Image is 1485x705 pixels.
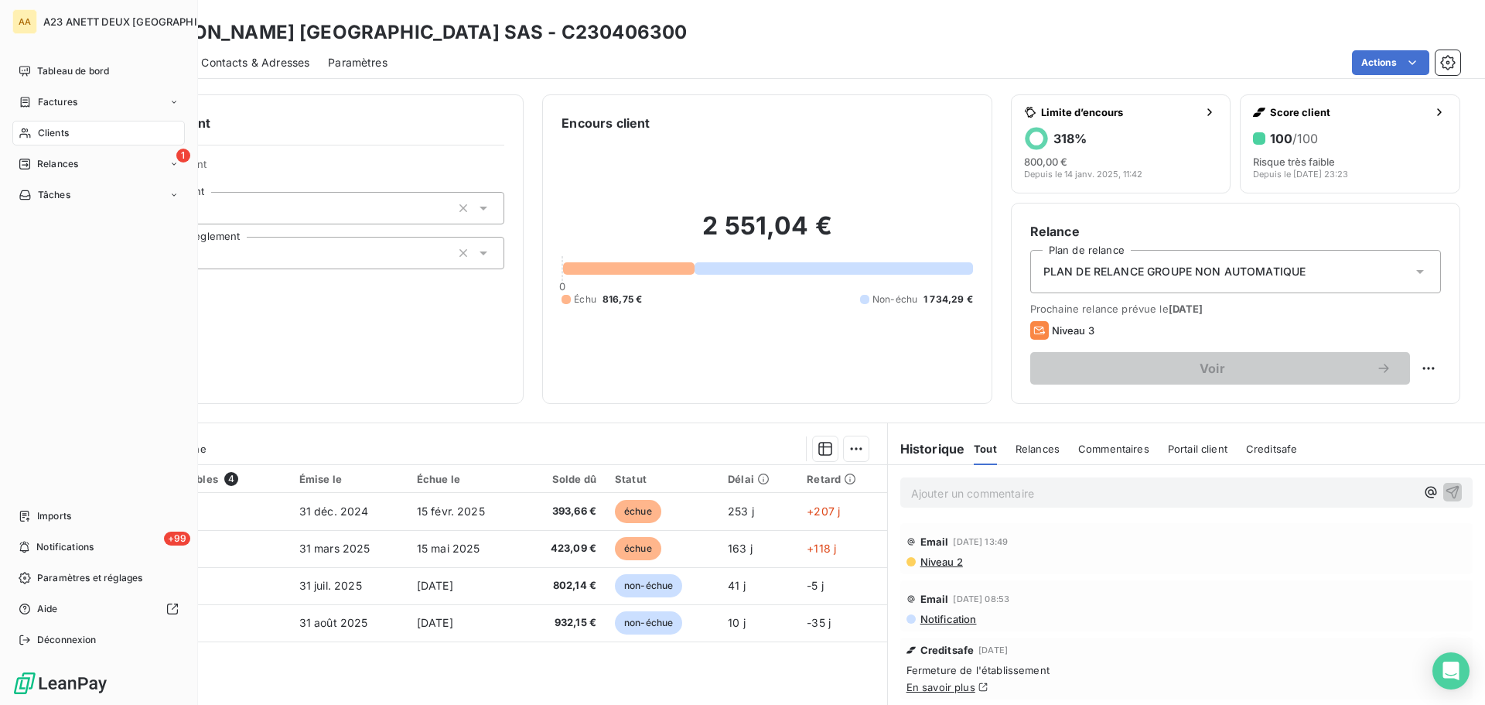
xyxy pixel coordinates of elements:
span: 31 juil. 2025 [299,579,362,592]
span: [DATE] [417,579,453,592]
span: Email [920,536,949,548]
span: 1 734,29 € [923,293,973,306]
span: non-échue [615,574,682,597]
span: [DATE] [417,616,453,629]
span: /100 [1292,131,1318,146]
span: [DATE] 13:49 [953,537,1008,546]
span: 816,75 € [603,293,642,306]
span: 1 [176,149,190,163]
span: Tableau de bord [37,64,109,78]
h6: Relance [1030,222,1441,241]
span: Prochaine relance prévue le [1030,303,1441,315]
h6: Informations client [94,114,504,132]
span: Paramètres et réglages [37,571,142,585]
span: échue [615,500,661,523]
span: Contacts & Adresses [201,55,309,70]
div: AA [12,9,37,34]
span: 41 j [728,579,746,592]
span: Commentaires [1078,443,1149,455]
h6: Encours client [562,114,650,132]
span: +118 j [807,542,836,555]
div: Échue le [417,473,512,485]
img: Logo LeanPay [12,671,108,696]
span: Limite d’encours [1041,106,1198,118]
span: A23 ANETT DEUX [GEOGRAPHIC_DATA] [43,15,239,28]
span: 4 [224,472,238,486]
button: Score client100/100Risque très faibleDepuis le [DATE] 23:23 [1240,94,1460,193]
span: 800,00 € [1024,156,1067,168]
span: Niveau 3 [1052,324,1094,337]
span: Déconnexion [37,633,97,647]
span: non-échue [615,611,682,635]
div: Open Intercom Messenger [1432,652,1470,690]
span: Niveau 2 [919,556,963,568]
span: 15 mai 2025 [417,542,480,555]
h6: 318 % [1053,131,1087,146]
span: 0 [559,280,565,293]
span: 423,09 € [531,541,596,556]
span: Fermeture de l'établissement [906,664,1466,676]
h6: Historique [888,440,965,458]
span: Voir [1049,362,1376,375]
div: Solde dû [531,473,596,485]
span: Factures [38,95,77,109]
div: Statut [615,473,709,485]
span: 31 mars 2025 [299,542,370,555]
button: Limite d’encours318%800,00 €Depuis le 14 janv. 2025, 11:42 [1011,94,1231,193]
span: 253 j [728,505,754,518]
span: +99 [164,532,190,546]
span: 31 déc. 2024 [299,505,369,518]
div: Délai [728,473,788,485]
div: Émise le [299,473,398,485]
span: Tout [974,443,997,455]
span: Creditsafe [920,644,975,656]
div: Retard [807,473,877,485]
span: -5 j [807,579,824,592]
span: [DATE] [978,645,1008,655]
span: Notifications [36,540,94,554]
span: Échu [574,293,596,306]
button: Voir [1030,352,1410,385]
span: -35 j [807,616,831,629]
span: 932,15 € [531,615,596,631]
span: Aide [37,602,58,616]
span: Relances [1016,443,1060,455]
span: Relances [37,157,78,171]
span: Email [920,593,949,605]
span: [DATE] 08:53 [953,594,1009,604]
span: 10 j [728,616,746,629]
span: Non-échu [872,293,917,306]
span: 802,14 € [531,578,596,594]
span: 163 j [728,542,753,555]
span: 393,66 € [531,504,596,519]
span: Portail client [1168,443,1227,455]
div: Pièces comptables [121,472,280,486]
span: Paramètres [328,55,387,70]
span: Score client [1270,106,1427,118]
span: 15 févr. 2025 [417,505,485,518]
h2: 2 551,04 € [562,210,972,257]
span: Notification [919,613,977,625]
span: échue [615,537,661,560]
span: +207 j [807,505,840,518]
span: PLAN DE RELANCE GROUPE NON AUTOMATIQUE [1043,264,1306,279]
span: Tâches [38,188,70,202]
span: Imports [37,509,71,523]
h3: [PERSON_NAME] [GEOGRAPHIC_DATA] SAS - C230406300 [136,19,687,46]
span: Creditsafe [1246,443,1298,455]
span: Risque très faible [1253,156,1335,168]
span: Propriétés Client [125,158,504,180]
span: [DATE] [1169,303,1203,315]
h6: 100 [1270,131,1318,146]
span: Clients [38,126,69,140]
button: Actions [1352,50,1429,75]
a: En savoir plus [906,681,975,693]
span: 31 août 2025 [299,616,368,629]
span: Depuis le [DATE] 23:23 [1253,169,1348,179]
a: Aide [12,597,185,621]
